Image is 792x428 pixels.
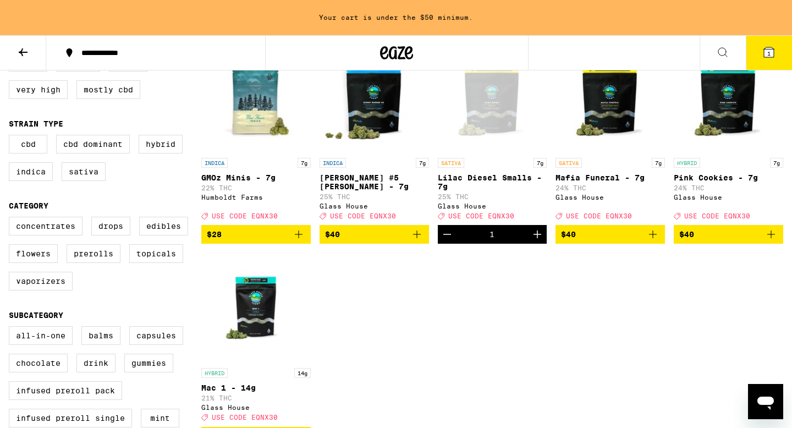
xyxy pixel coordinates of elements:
[320,42,429,152] img: Glass House - Donny Burger #5 Smalls - 7g
[201,194,311,201] div: Humboldt Farms
[438,158,464,168] p: SATIVA
[9,311,63,320] legend: Subcategory
[9,80,68,99] label: Very High
[533,158,547,168] p: 7g
[438,173,547,191] p: Lilac Diesel Smalls - 7g
[320,158,346,168] p: INDICA
[9,381,122,400] label: Infused Preroll Pack
[124,354,173,372] label: Gummies
[67,244,120,263] label: Prerolls
[139,217,188,235] label: Edibles
[767,50,771,57] span: 1
[201,253,311,363] img: Glass House - Mac 1 - 14g
[438,202,547,210] div: Glass House
[201,173,311,182] p: GMOz Minis - 7g
[555,158,582,168] p: SATIVA
[438,193,547,200] p: 25% THC
[9,272,73,290] label: Vaporizers
[561,230,576,239] span: $40
[320,173,429,191] p: [PERSON_NAME] #5 [PERSON_NAME] - 7g
[770,158,783,168] p: 7g
[9,409,132,427] label: Infused Preroll Single
[129,244,183,263] label: Topicals
[320,42,429,225] a: Open page for Donny Burger #5 Smalls - 7g from Glass House
[416,158,429,168] p: 7g
[298,158,311,168] p: 7g
[555,184,665,191] p: 24% THC
[81,326,120,345] label: Balms
[438,42,547,225] a: Open page for Lilac Diesel Smalls - 7g from Glass House
[325,230,340,239] span: $40
[674,42,783,225] a: Open page for Pink Cookies - 7g from Glass House
[201,253,311,426] a: Open page for Mac 1 - 14g from Glass House
[438,225,457,244] button: Decrement
[555,173,665,182] p: Mafia Funeral - 7g
[141,409,179,427] label: Mint
[201,368,228,378] p: HYBRID
[555,42,665,152] img: Glass House - Mafia Funeral - 7g
[320,193,429,200] p: 25% THC
[201,158,228,168] p: INDICA
[9,217,82,235] label: Concentrates
[652,158,665,168] p: 7g
[76,80,140,99] label: Mostly CBD
[201,42,311,152] img: Humboldt Farms - GMOz Minis - 7g
[490,230,494,239] div: 1
[448,212,514,220] span: USE CODE EQNX30
[674,194,783,201] div: Glass House
[9,162,53,181] label: Indica
[679,230,694,239] span: $40
[566,212,632,220] span: USE CODE EQNX30
[674,225,783,244] button: Add to bag
[201,404,311,411] div: Glass House
[139,135,183,153] label: Hybrid
[674,173,783,182] p: Pink Cookies - 7g
[528,225,547,244] button: Increment
[129,326,183,345] label: Capsules
[9,354,68,372] label: Chocolate
[212,414,278,421] span: USE CODE EQNX30
[555,42,665,225] a: Open page for Mafia Funeral - 7g from Glass House
[684,212,750,220] span: USE CODE EQNX30
[320,225,429,244] button: Add to bag
[207,230,222,239] span: $28
[9,326,73,345] label: All-In-One
[746,36,792,70] button: 1
[212,212,278,220] span: USE CODE EQNX30
[320,202,429,210] div: Glass House
[91,217,130,235] label: Drops
[201,394,311,402] p: 21% THC
[9,135,47,153] label: CBD
[9,119,63,128] legend: Strain Type
[674,42,783,152] img: Glass House - Pink Cookies - 7g
[748,384,783,419] iframe: Button to launch messaging window
[201,184,311,191] p: 22% THC
[56,135,130,153] label: CBD Dominant
[674,158,700,168] p: HYBRID
[201,42,311,225] a: Open page for GMOz Minis - 7g from Humboldt Farms
[9,201,48,210] legend: Category
[9,244,58,263] label: Flowers
[555,194,665,201] div: Glass House
[201,383,311,392] p: Mac 1 - 14g
[674,184,783,191] p: 24% THC
[62,162,106,181] label: Sativa
[330,212,396,220] span: USE CODE EQNX30
[294,368,311,378] p: 14g
[201,225,311,244] button: Add to bag
[555,225,665,244] button: Add to bag
[76,354,116,372] label: Drink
